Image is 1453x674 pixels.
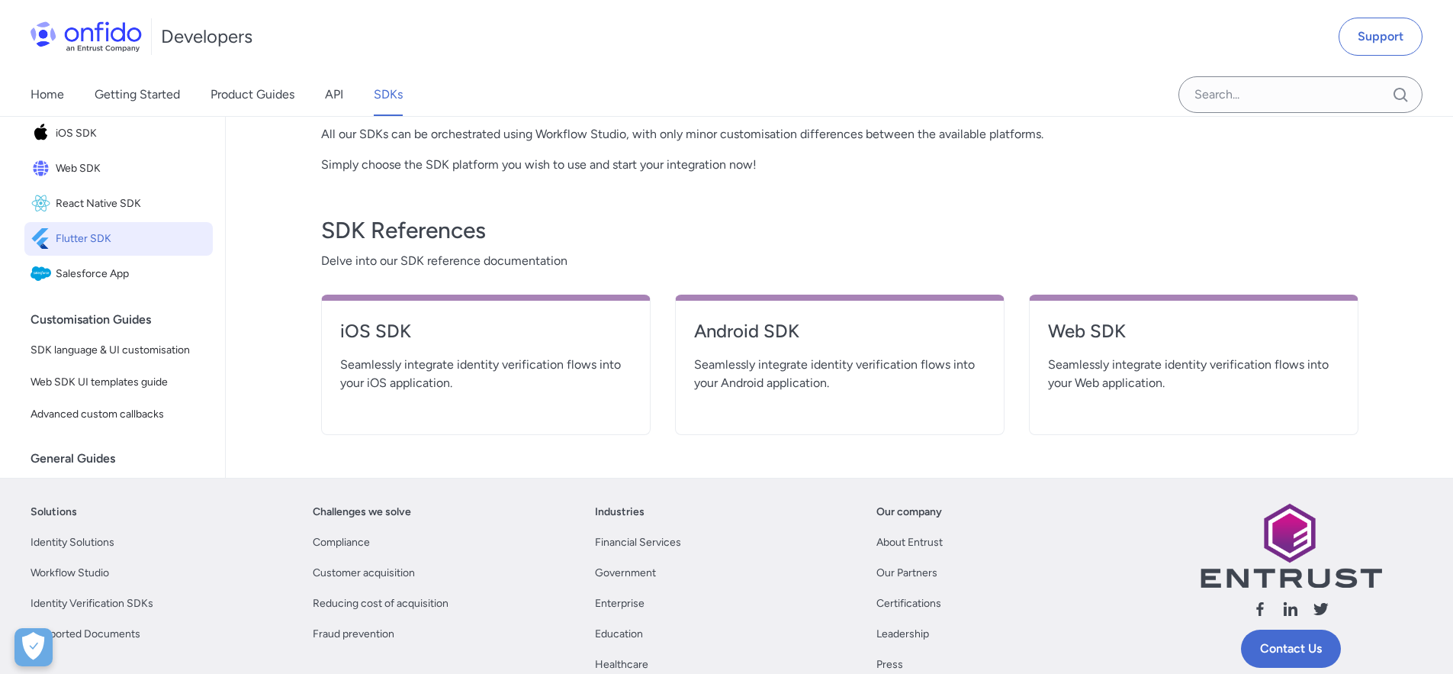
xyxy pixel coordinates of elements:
h3: SDK References [321,215,1358,246]
a: IconReact Native SDKReact Native SDK [24,187,213,221]
span: Seamlessly integrate identity verification flows into your Web application. [1048,356,1339,392]
svg: Follow us facebook [1251,600,1269,618]
a: Quarterly SDK release notes [24,474,213,505]
h4: Android SDK [694,319,985,343]
a: Financial Services [595,534,681,552]
a: Supported Documents [31,625,140,643]
a: Our company [876,503,942,521]
a: Home [31,73,64,116]
img: IconSalesforce App [31,263,56,285]
span: React Native SDK [56,193,207,214]
a: Follow us facebook [1251,600,1269,624]
img: IconWeb SDK [31,158,56,179]
a: Customer acquisition [313,564,415,582]
a: Follow us X (Twitter) [1312,600,1330,624]
a: Android SDK [694,319,985,356]
img: Onfido Logo [31,21,142,52]
a: Enterprise [595,595,645,613]
svg: Follow us X (Twitter) [1312,600,1330,618]
a: Leadership [876,625,929,643]
a: Compliance [313,534,370,552]
h4: Web SDK [1048,319,1339,343]
a: IconSalesforce AppSalesforce App [24,257,213,291]
span: Flutter SDK [56,228,207,250]
a: Follow us linkedin [1281,600,1300,624]
a: IconWeb SDKWeb SDK [24,152,213,185]
a: Education [595,625,643,643]
a: SDKs [374,73,403,116]
h1: Developers [161,24,252,49]
a: Contact Us [1241,630,1341,668]
span: Delve into our SDK reference documentation [321,252,1358,270]
h4: iOS SDK [340,319,632,343]
img: IconReact Native SDK [31,193,56,214]
a: Reducing cost of acquisition [313,595,448,613]
a: Getting Started [95,73,180,116]
div: General Guides [31,443,219,474]
input: Onfido search input field [1178,76,1422,113]
a: API [325,73,343,116]
a: Advanced custom callbacks [24,399,213,430]
a: About Entrust [876,534,943,552]
button: Open Preferences [14,628,53,666]
a: iOS SDK [340,319,632,356]
img: IconiOS SDK [31,123,56,144]
a: Certifications [876,595,941,613]
p: All our SDKs can be orchestrated using Workflow Studio, with only minor customisation differences... [321,125,1358,144]
a: Identity Verification SDKs [31,595,153,613]
a: Web SDK [1048,319,1339,356]
a: Government [595,564,656,582]
a: Support [1339,18,1422,56]
img: IconFlutter SDK [31,228,56,250]
a: IconFlutter SDKFlutter SDK [24,222,213,256]
a: Identity Solutions [31,534,114,552]
a: Web SDK UI templates guide [24,367,213,398]
span: Web SDK UI templates guide [31,373,207,392]
a: Our Partners [876,564,937,582]
span: SDK language & UI customisation [31,341,207,360]
a: Product Guides [211,73,294,116]
div: Cookie Preferences [14,628,53,666]
span: Seamlessly integrate identity verification flows into your iOS application. [340,356,632,392]
svg: Follow us linkedin [1281,600,1300,618]
a: Fraud prevention [313,625,394,643]
span: Web SDK [56,158,207,179]
a: Challenges we solve [313,503,411,521]
a: IconiOS SDKiOS SDK [24,117,213,150]
img: Entrust logo [1199,503,1382,588]
a: Industries [595,503,645,521]
p: Simply choose the SDK platform you wish to use and start your integration now! [321,156,1358,174]
span: iOS SDK [56,123,207,144]
span: Salesforce App [56,263,207,285]
a: SDK language & UI customisation [24,335,213,366]
a: Solutions [31,503,77,521]
a: Workflow Studio [31,564,109,582]
span: Seamlessly integrate identity verification flows into your Android application. [694,356,985,392]
div: Customisation Guides [31,305,219,335]
span: Advanced custom callbacks [31,405,207,424]
a: Healthcare [595,656,648,674]
a: Press [876,656,903,674]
